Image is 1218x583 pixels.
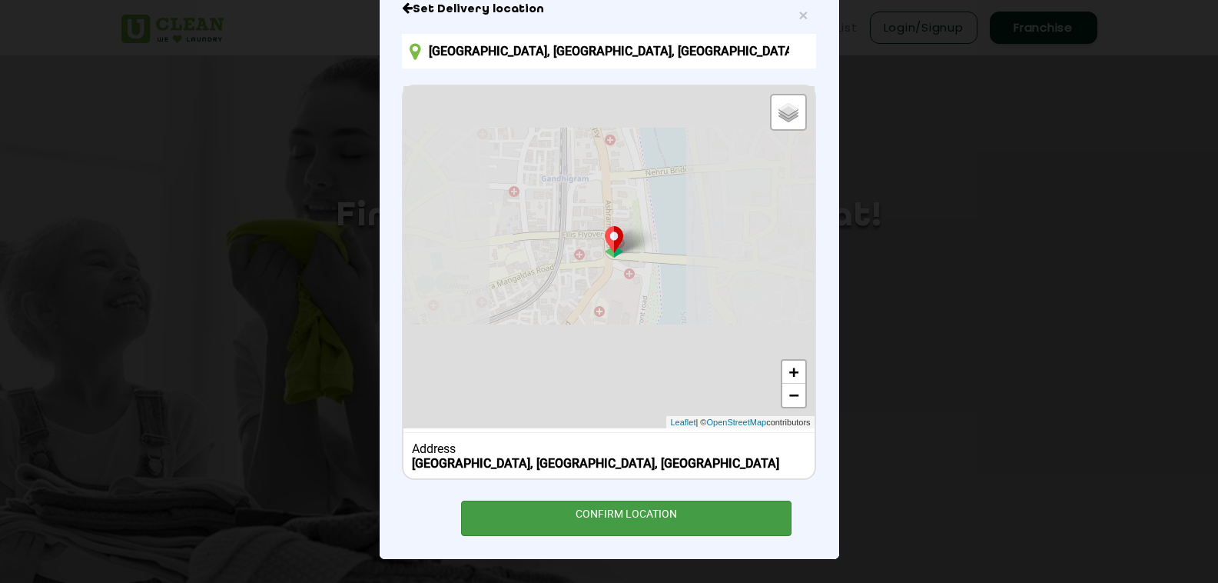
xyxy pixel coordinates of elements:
div: Address [412,441,806,456]
a: OpenStreetMap [706,416,766,429]
a: Zoom out [782,384,805,407]
div: | © contributors [666,416,814,429]
h6: Close [402,2,815,17]
a: Zoom in [782,361,805,384]
input: Enter location [402,34,815,68]
span: × [798,6,808,24]
button: Close [798,7,808,23]
div: CONFIRM LOCATION [461,501,792,535]
a: Leaflet [670,416,695,429]
a: Layers [772,95,805,129]
b: [GEOGRAPHIC_DATA], [GEOGRAPHIC_DATA], [GEOGRAPHIC_DATA] [412,456,779,471]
